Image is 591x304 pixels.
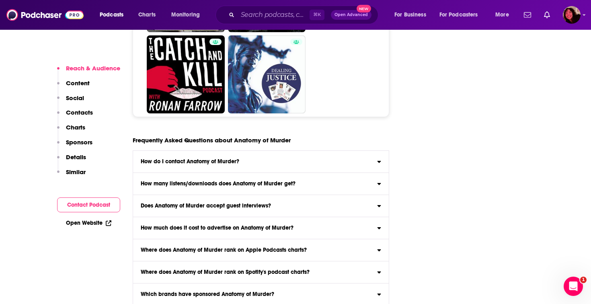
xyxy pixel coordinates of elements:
[357,5,371,12] span: New
[389,8,436,21] button: open menu
[334,13,368,17] span: Open Advanced
[66,94,84,102] p: Social
[66,109,93,116] p: Contacts
[133,8,160,21] a: Charts
[166,8,210,21] button: open menu
[57,197,120,212] button: Contact Podcast
[66,153,86,161] p: Details
[541,8,553,22] a: Show notifications dropdown
[331,10,371,20] button: Open AdvancedNew
[238,8,310,21] input: Search podcasts, credits, & more...
[66,168,86,176] p: Similar
[141,181,295,187] h3: How many listens/downloads does Anatomy of Murder get?
[141,269,310,275] h3: Where does Anatomy of Murder rank on Spotify's podcast charts?
[495,9,509,21] span: More
[57,109,93,123] button: Contacts
[66,138,92,146] p: Sponsors
[563,6,581,24] img: User Profile
[141,203,271,209] h3: Does Anatomy of Murder accept guest interviews?
[57,94,84,109] button: Social
[66,123,85,131] p: Charts
[100,9,123,21] span: Podcasts
[66,79,90,87] p: Content
[490,8,519,21] button: open menu
[57,138,92,153] button: Sponsors
[310,10,324,20] span: ⌘ K
[57,64,120,79] button: Reach & Audience
[171,9,200,21] span: Monitoring
[57,168,86,183] button: Similar
[6,7,84,23] img: Podchaser - Follow, Share and Rate Podcasts
[563,6,581,24] span: Logged in as Kathryn-Musilek
[66,64,120,72] p: Reach & Audience
[434,8,490,21] button: open menu
[66,220,111,226] a: Open Website
[57,153,86,168] button: Details
[57,123,85,138] button: Charts
[141,292,274,297] h3: Which brands have sponsored Anatomy of Murder?
[564,277,583,296] iframe: Intercom live chat
[394,9,426,21] span: For Business
[580,277,587,283] span: 1
[141,159,239,164] h3: How do I contact Anatomy of Murder?
[57,79,90,94] button: Content
[223,6,386,24] div: Search podcasts, credits, & more...
[94,8,134,21] button: open menu
[133,136,291,144] h3: Frequently Asked Questions about Anatomy of Murder
[521,8,534,22] a: Show notifications dropdown
[439,9,478,21] span: For Podcasters
[141,225,293,231] h3: How much does it cost to advertise on Anatomy of Murder?
[563,6,581,24] button: Show profile menu
[141,247,307,253] h3: Where does Anatomy of Murder rank on Apple Podcasts charts?
[138,9,156,21] span: Charts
